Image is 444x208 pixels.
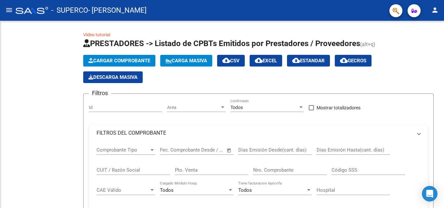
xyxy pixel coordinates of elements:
span: Cargar Comprobante [88,58,150,64]
button: Cargar Comprobante [83,55,155,67]
mat-icon: cloud_download [222,56,230,64]
span: - SUPERCO [51,3,88,18]
input: Fecha fin [192,147,224,153]
button: Descarga Masiva [83,71,143,83]
mat-icon: person [431,6,439,14]
mat-panel-title: FILTROS DEL COMPROBANTE [97,129,412,137]
mat-icon: cloud_download [292,56,300,64]
span: Estandar [292,58,325,64]
button: Estandar [287,55,330,67]
span: Descarga Masiva [88,74,137,80]
mat-icon: cloud_download [340,56,348,64]
span: EXCEL [255,58,277,64]
button: Gecros [335,55,372,67]
span: Gecros [340,58,366,64]
button: EXCEL [250,55,282,67]
span: Mostrar totalizadores [317,104,360,112]
div: Open Intercom Messenger [422,186,437,202]
span: Carga Masiva [165,58,207,64]
span: CSV [222,58,240,64]
a: Video tutorial [83,32,110,37]
button: Carga Masiva [160,55,212,67]
span: Comprobante Tipo [97,147,149,153]
mat-icon: cloud_download [255,56,263,64]
span: Todos [238,187,252,193]
span: Todos [160,187,174,193]
button: Open calendar [226,147,233,154]
span: Todos [230,105,243,110]
span: PRESTADORES -> Listado de CPBTs Emitidos por Prestadores / Proveedores [83,39,360,48]
input: Fecha inicio [160,147,186,153]
span: (alt+q) [360,41,375,47]
h3: Filtros [89,89,111,98]
span: CAE Válido [97,187,149,193]
span: - [PERSON_NAME] [88,3,147,18]
app-download-masive: Descarga masiva de comprobantes (adjuntos) [83,71,143,83]
button: CSV [217,55,245,67]
span: Area [167,105,220,110]
mat-expansion-panel-header: FILTROS DEL COMPROBANTE [89,125,428,141]
mat-icon: menu [5,6,13,14]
